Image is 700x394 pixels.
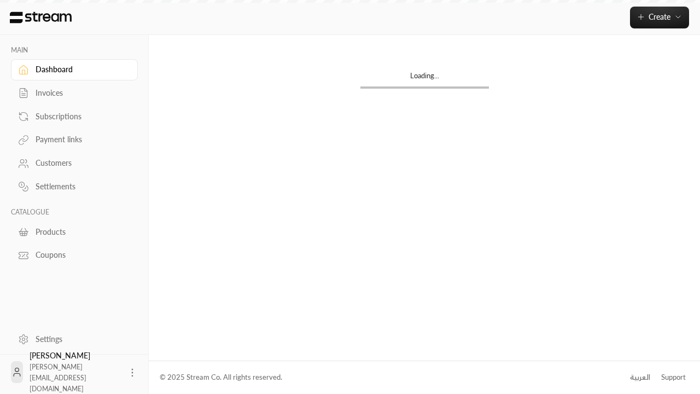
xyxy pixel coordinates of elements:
[649,12,670,21] span: Create
[11,176,138,198] a: Settlements
[11,59,138,80] a: Dashboard
[11,328,138,350] a: Settings
[36,134,124,145] div: Payment links
[36,111,124,122] div: Subscriptions
[160,372,282,383] div: © 2025 Stream Co. All rights reserved.
[11,106,138,127] a: Subscriptions
[36,227,124,237] div: Products
[11,245,138,266] a: Coupons
[657,368,689,387] a: Support
[36,158,124,169] div: Customers
[36,88,124,99] div: Invoices
[11,83,138,104] a: Invoices
[36,181,124,192] div: Settlements
[11,208,138,217] p: CATALOGUE
[630,372,650,383] div: العربية
[11,153,138,174] a: Customers
[30,350,120,394] div: [PERSON_NAME]
[360,71,489,86] div: Loading...
[11,46,138,55] p: MAIN
[630,7,689,28] button: Create
[9,11,73,24] img: Logo
[30,363,86,393] span: [PERSON_NAME][EMAIL_ADDRESS][DOMAIN_NAME]
[36,250,124,260] div: Coupons
[36,64,124,75] div: Dashboard
[11,221,138,242] a: Products
[36,334,124,345] div: Settings
[11,129,138,150] a: Payment links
